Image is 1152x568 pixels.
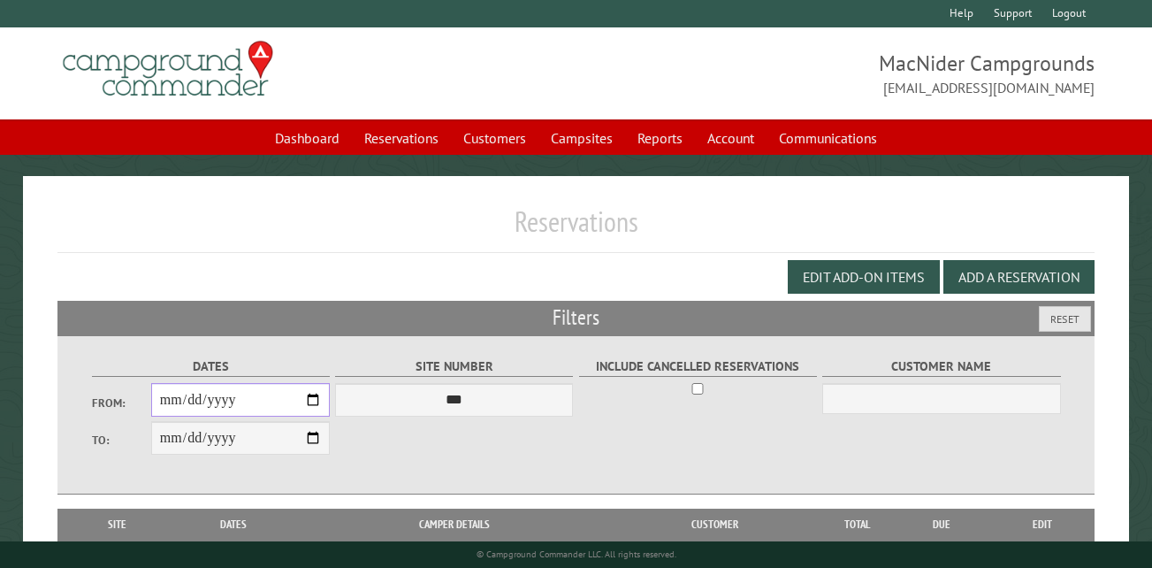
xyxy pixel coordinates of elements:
a: Reports [627,121,693,155]
th: Dates [167,509,300,541]
label: To: [92,432,151,449]
th: Due [893,509,990,541]
th: Site [66,509,167,541]
h2: Filters [57,301,1095,334]
label: Dates [92,357,330,377]
a: Customers [453,121,537,155]
img: Campground Commander [57,35,278,104]
a: Communications [768,121,888,155]
h1: Reservations [57,204,1095,253]
button: Add a Reservation [943,260,1095,294]
label: Customer Name [822,357,1060,377]
a: Reservations [354,121,449,155]
label: Site Number [335,357,573,377]
th: Total [822,509,893,541]
a: Account [697,121,765,155]
label: From: [92,395,151,411]
button: Reset [1039,306,1091,332]
th: Edit [990,509,1095,541]
small: © Campground Commander LLC. All rights reserved. [477,549,676,560]
th: Customer [608,509,822,541]
a: Dashboard [264,121,350,155]
th: Camper Details [300,509,608,541]
button: Edit Add-on Items [788,260,940,294]
span: MacNider Campgrounds [EMAIL_ADDRESS][DOMAIN_NAME] [576,49,1095,98]
label: Include Cancelled Reservations [579,357,817,377]
a: Campsites [540,121,623,155]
